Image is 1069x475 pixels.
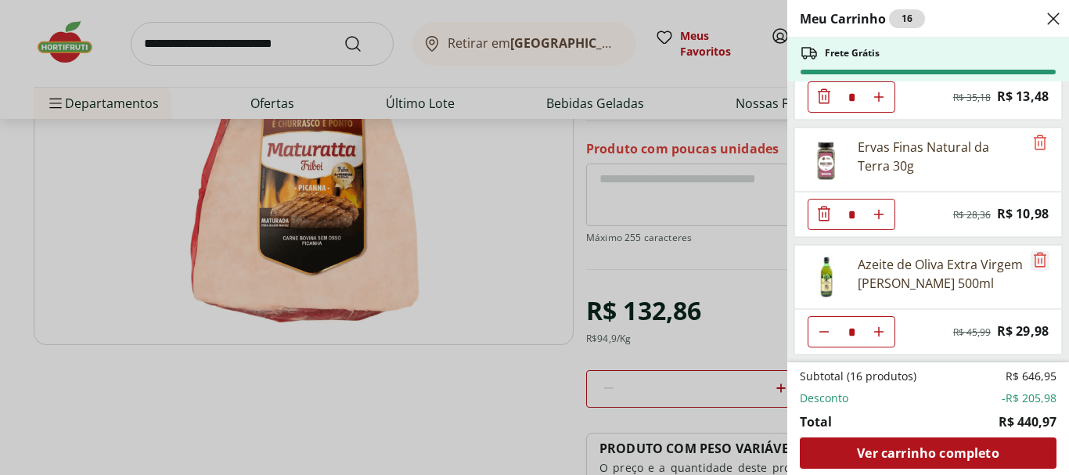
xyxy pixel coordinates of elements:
[997,86,1049,107] span: R$ 13,48
[1002,390,1056,406] span: -R$ 205,98
[999,412,1056,431] span: R$ 440,97
[889,9,925,28] div: 16
[808,316,840,347] button: Diminuir Quantidade
[800,390,848,406] span: Desconto
[804,255,848,299] img: Principal
[997,321,1049,342] span: R$ 29,98
[840,82,863,112] input: Quantidade Atual
[858,138,1024,175] div: Ervas Finas Natural da Terra 30g
[858,255,1024,293] div: Azeite de Oliva Extra Virgem [PERSON_NAME] 500ml
[1031,251,1049,270] button: Remove
[863,81,894,113] button: Aumentar Quantidade
[857,447,999,459] span: Ver carrinho completo
[800,9,925,28] h2: Meu Carrinho
[800,369,916,384] span: Subtotal (16 produtos)
[953,92,991,104] span: R$ 35,18
[863,199,894,230] button: Aumentar Quantidade
[953,209,991,221] span: R$ 28,36
[825,47,880,59] span: Frete Grátis
[840,200,863,229] input: Quantidade Atual
[800,412,832,431] span: Total
[840,317,863,347] input: Quantidade Atual
[863,316,894,347] button: Aumentar Quantidade
[808,81,840,113] button: Diminuir Quantidade
[808,199,840,230] button: Diminuir Quantidade
[800,437,1056,469] a: Ver carrinho completo
[804,138,848,182] img: Ervas Finas Natural da Terra 30g
[1006,369,1056,384] span: R$ 646,95
[997,203,1049,225] span: R$ 10,98
[1031,134,1049,153] button: Remove
[953,326,991,339] span: R$ 45,99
